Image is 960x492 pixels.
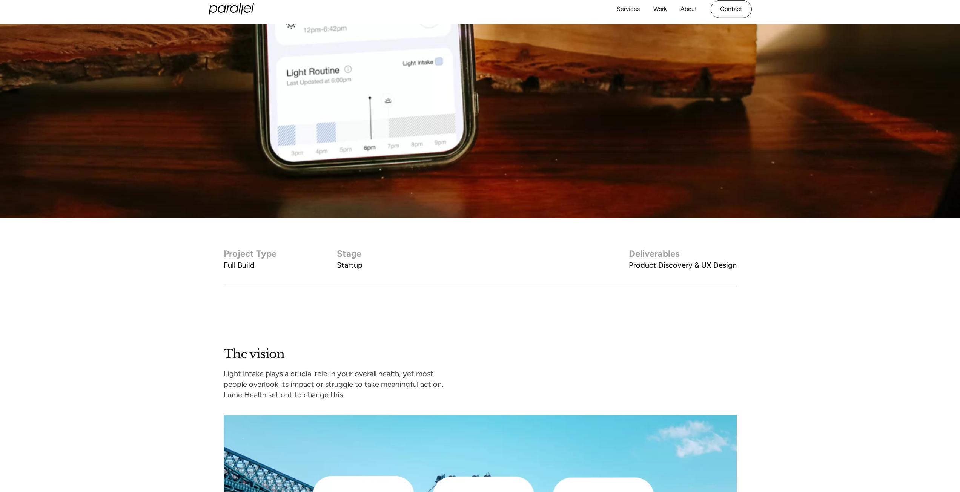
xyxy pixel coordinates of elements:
h4: Product Discovery & UX Design [629,259,737,271]
h4: Startup [337,259,362,271]
h3: Stage [337,248,362,259]
h2: The vision [224,346,284,362]
a: Work [653,4,667,15]
a: About [680,4,697,15]
a: home [209,3,254,15]
h3: Project Type [224,248,276,259]
h4: Full Build [224,259,276,271]
a: Services [617,4,640,15]
p: Light intake plays a crucial role in your overall health, yet most people overlook its impact or ... [224,368,443,400]
h3: Deliverables [629,248,737,259]
a: Contact [711,0,752,18]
